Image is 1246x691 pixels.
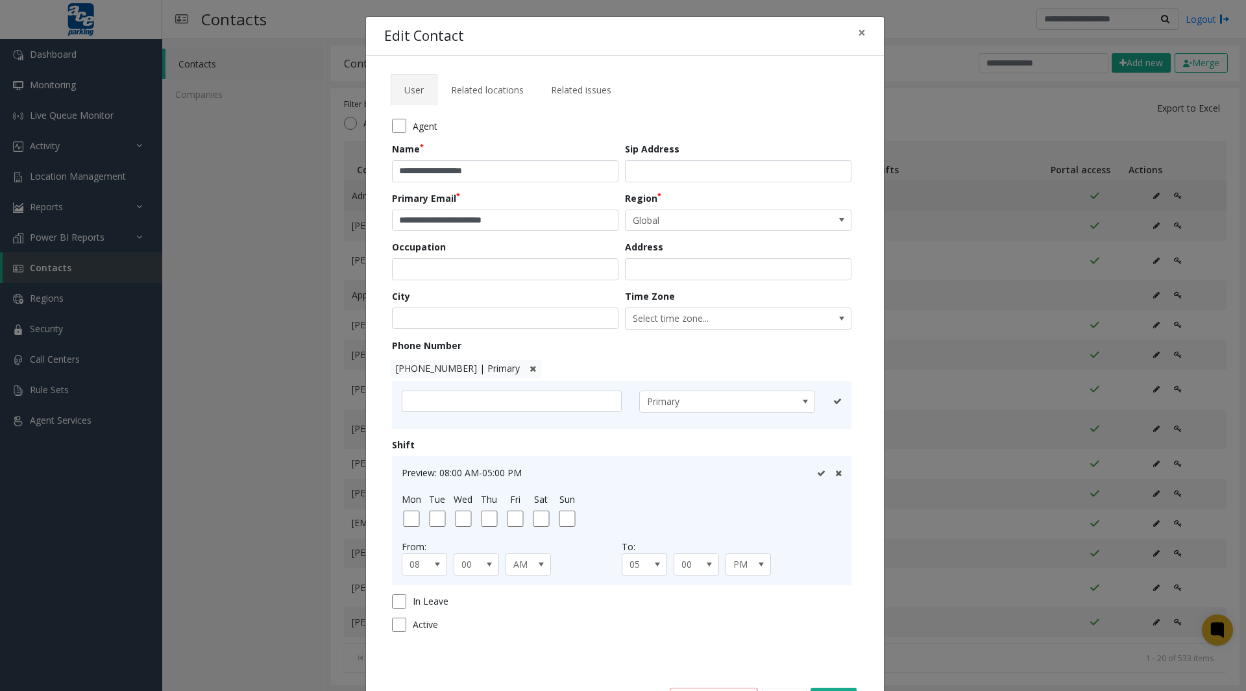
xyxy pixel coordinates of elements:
[674,554,709,575] span: 00
[625,191,661,205] label: Region
[402,554,437,575] span: 08
[413,119,437,133] span: Agent
[622,554,657,575] span: 05
[392,339,461,352] label: Phone Number
[392,240,446,254] label: Occupation
[413,594,448,608] span: In Leave
[506,554,541,575] span: AM
[404,84,424,96] span: User
[510,492,520,506] label: Fri
[392,289,410,303] label: City
[454,492,472,506] label: Wed
[622,540,842,553] div: To:
[392,142,424,156] label: Name
[534,492,548,506] label: Sat
[413,618,438,631] span: Active
[429,492,445,506] label: Tue
[402,492,421,506] label: Mon
[849,17,875,49] button: Close
[559,492,575,506] label: Sun
[625,142,679,156] label: Sip Address
[551,84,611,96] span: Related issues
[402,467,522,479] span: Preview: 08:00 AM-05:00 PM
[392,191,460,205] label: Primary Email
[640,391,779,412] span: Primary
[391,74,859,96] ul: Tabs
[625,240,663,254] label: Address
[451,84,524,96] span: Related locations
[396,362,520,374] span: [PHONE_NUMBER] | Primary
[402,540,622,553] div: From:
[858,23,866,42] span: ×
[454,554,489,575] span: 00
[626,210,806,231] span: Global
[626,308,806,329] span: Select time zone...
[384,26,464,47] h4: Edit Contact
[481,492,497,506] label: Thu
[392,438,415,452] label: Shift
[726,554,761,575] span: PM
[625,289,675,303] label: Time Zone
